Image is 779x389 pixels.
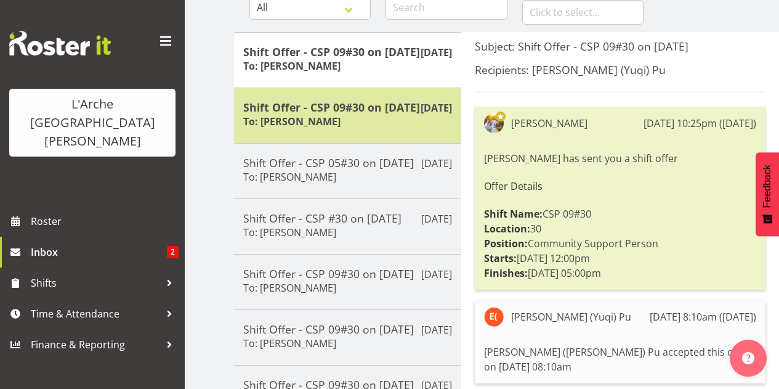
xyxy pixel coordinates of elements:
[650,309,756,324] div: [DATE] 8:10am ([DATE])
[484,222,530,235] strong: Location:
[243,337,336,350] h6: To: [PERSON_NAME]
[243,322,452,336] h5: Shift Offer - CSP 09#30 on [DATE]
[243,115,341,128] h6: To: [PERSON_NAME]
[31,335,160,354] span: Finance & Reporting
[475,39,765,53] h5: Subject: Shift Offer - CSP 09#30 on [DATE]
[742,352,754,364] img: help-xxl-2.png
[243,156,452,170] h5: Shift Offer - CSP 05#30 on [DATE]
[484,181,756,192] h6: Offer Details
[243,267,452,280] h5: Shift Offer - CSP 09#30 on [DATE]
[762,165,773,208] span: Feedback
[243,211,452,225] h5: Shift Offer - CSP #30 on [DATE]
[484,113,504,133] img: aizza-garduque4b89473dfc6c768e6a566f2329987521.png
[484,207,543,221] strong: Shift Name:
[421,45,452,60] p: [DATE]
[31,305,160,323] span: Time & Attendance
[31,274,160,292] span: Shifts
[243,171,336,183] h6: To: [PERSON_NAME]
[9,31,111,55] img: Rosterit website logo
[31,212,179,231] span: Roster
[167,246,179,258] span: 2
[644,116,756,131] div: [DATE] 10:25pm ([DATE])
[421,267,452,282] p: [DATE]
[484,237,528,250] strong: Position:
[421,156,452,171] p: [DATE]
[484,266,528,280] strong: Finishes:
[421,322,452,337] p: [DATE]
[31,243,167,261] span: Inbox
[243,226,336,239] h6: To: [PERSON_NAME]
[484,148,756,284] div: [PERSON_NAME] has sent you a shift offer CSP 09#30 30 Community Support Person [DATE] 12:00pm [DA...
[475,63,765,76] h5: Recipients: [PERSON_NAME] (Yuqi) Pu
[421,100,452,115] p: [DATE]
[243,60,341,72] h6: To: [PERSON_NAME]
[243,45,452,59] h5: Shift Offer - CSP 09#30 on [DATE]
[484,307,504,327] img: estelle-yuqi-pu11509.jpg
[511,309,631,324] div: [PERSON_NAME] (Yuqi) Pu
[484,342,756,377] div: [PERSON_NAME] ([PERSON_NAME]) Pu accepted this offer on [DATE] 08:10am
[243,282,336,294] h6: To: [PERSON_NAME]
[511,116,587,131] div: [PERSON_NAME]
[756,152,779,236] button: Feedback - Show survey
[243,100,452,114] h5: Shift Offer - CSP 09#30 on [DATE]
[22,95,163,150] div: L'Arche [GEOGRAPHIC_DATA][PERSON_NAME]
[421,211,452,226] p: [DATE]
[484,252,517,265] strong: Starts:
